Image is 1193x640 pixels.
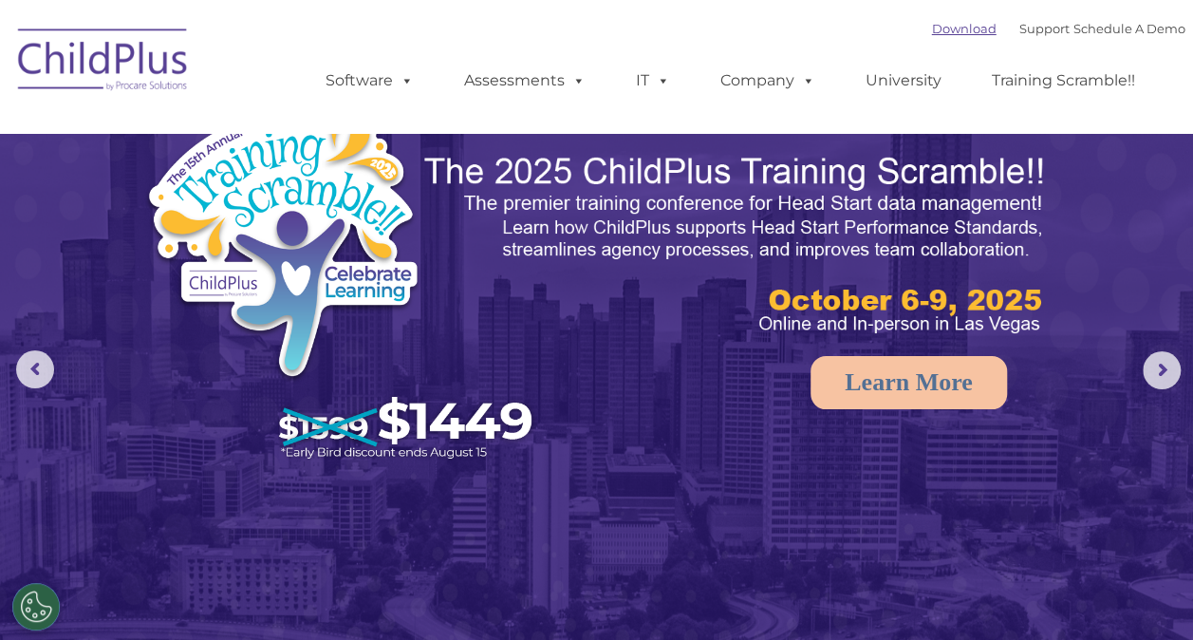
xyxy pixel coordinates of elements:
a: Software [307,62,433,100]
button: Cookies Settings [12,583,60,631]
a: Learn More [811,356,1007,409]
span: Phone number [264,203,345,217]
a: Company [701,62,834,100]
span: Last name [264,125,322,140]
a: Support [1019,21,1070,36]
a: Assessments [445,62,605,100]
a: University [847,62,960,100]
a: Download [932,21,997,36]
a: IT [617,62,689,100]
a: Training Scramble!! [973,62,1154,100]
font: | [932,21,1185,36]
a: Schedule A Demo [1073,21,1185,36]
img: ChildPlus by Procare Solutions [9,15,198,110]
